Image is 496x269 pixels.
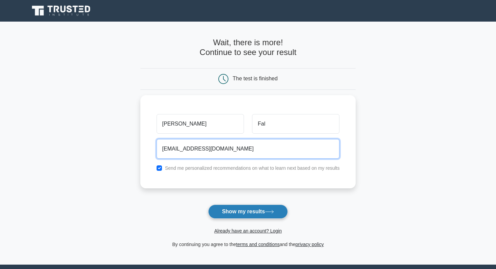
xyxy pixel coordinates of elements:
[236,242,280,247] a: terms and conditions
[157,139,340,159] input: Email
[252,114,339,134] input: Last name
[140,38,356,57] h4: Wait, there is more! Continue to see your result
[157,114,244,134] input: First name
[296,242,324,247] a: privacy policy
[233,76,278,81] div: The test is finished
[208,205,288,219] button: Show my results
[165,165,340,171] label: Send me personalized recommendations on what to learn next based on my results
[214,228,282,234] a: Already have an account? Login
[136,240,360,248] div: By continuing you agree to the and the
